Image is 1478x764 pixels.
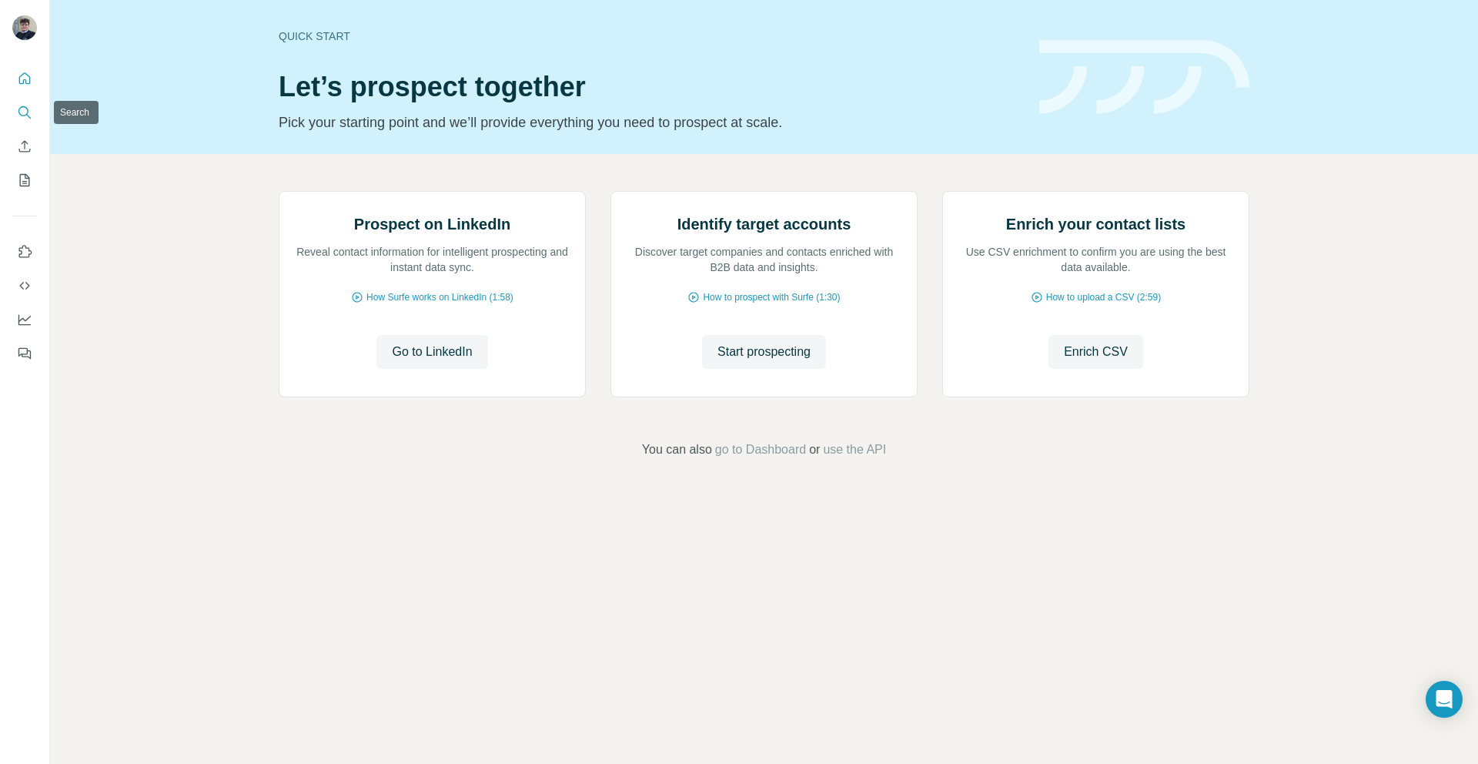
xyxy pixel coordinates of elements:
[1039,40,1249,115] img: banner
[823,441,886,459] button: use the API
[12,166,37,194] button: My lists
[366,290,513,304] span: How Surfe works on LinkedIn (1:58)
[677,213,851,235] h2: Identify target accounts
[1006,213,1185,235] h2: Enrich your contact lists
[809,441,820,459] span: or
[12,65,37,92] button: Quick start
[279,112,1021,133] p: Pick your starting point and we’ll provide everything you need to prospect at scale.
[12,306,37,333] button: Dashboard
[1046,290,1161,304] span: How to upload a CSV (2:59)
[12,340,37,367] button: Feedback
[295,244,570,275] p: Reveal contact information for intelligent prospecting and instant data sync.
[376,335,487,369] button: Go to LinkedIn
[642,441,712,459] span: You can also
[12,132,37,160] button: Enrich CSV
[279,72,1021,102] h1: Let’s prospect together
[702,335,826,369] button: Start prospecting
[1064,343,1128,361] span: Enrich CSV
[715,441,806,459] button: go to Dashboard
[12,15,37,40] img: Avatar
[717,343,811,361] span: Start prospecting
[958,244,1233,275] p: Use CSV enrichment to confirm you are using the best data available.
[279,28,1021,44] div: Quick start
[392,343,472,361] span: Go to LinkedIn
[703,290,840,304] span: How to prospect with Surfe (1:30)
[12,99,37,126] button: Search
[1048,335,1143,369] button: Enrich CSV
[12,238,37,266] button: Use Surfe on LinkedIn
[627,244,901,275] p: Discover target companies and contacts enriched with B2B data and insights.
[1426,681,1463,718] div: Open Intercom Messenger
[12,272,37,300] button: Use Surfe API
[354,213,510,235] h2: Prospect on LinkedIn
